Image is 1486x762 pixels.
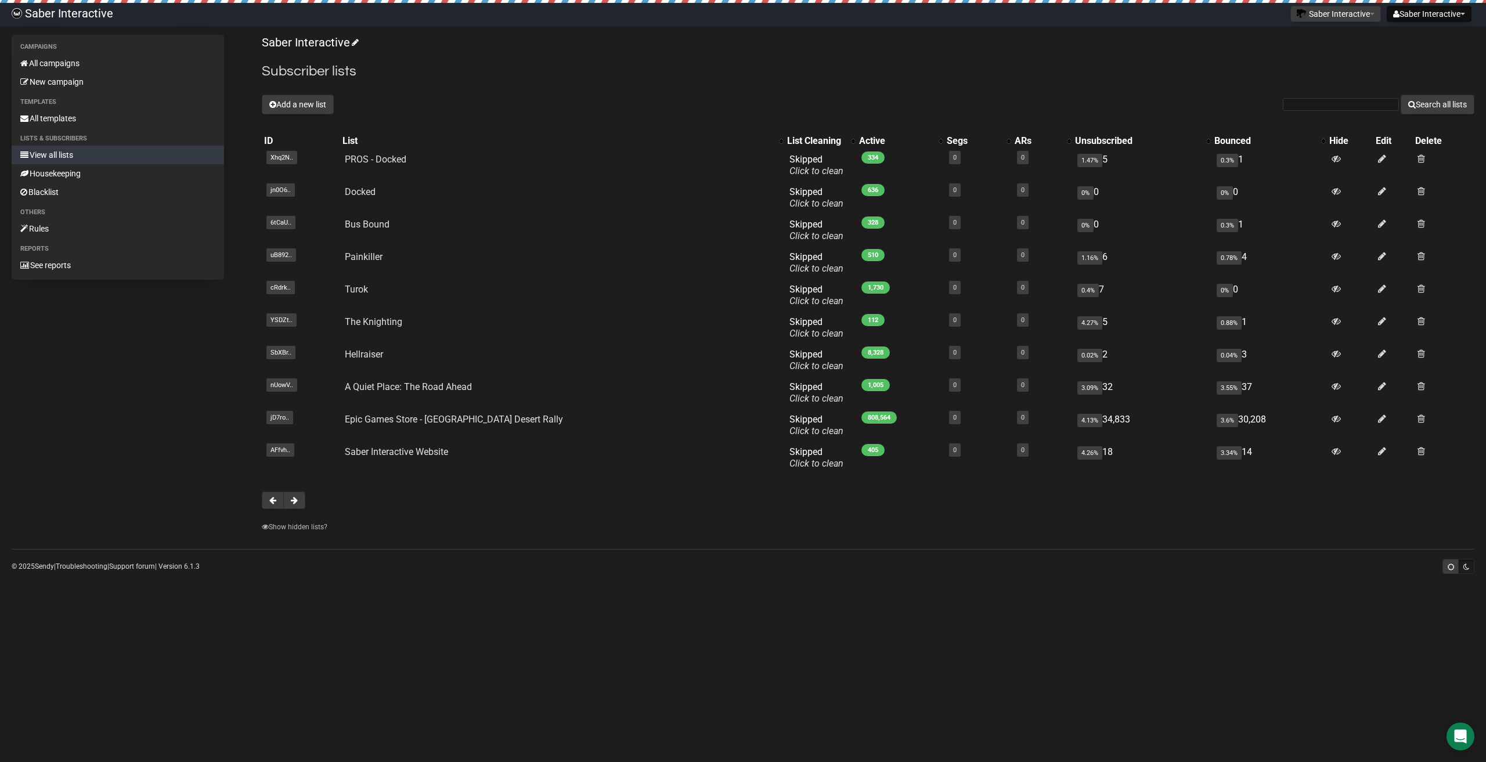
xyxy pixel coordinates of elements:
a: Troubleshooting [56,562,107,570]
a: 0 [1021,414,1025,421]
button: Saber Interactive [1290,6,1381,22]
td: 0 [1073,214,1213,247]
button: Saber Interactive [1387,6,1471,22]
div: Active [859,135,933,147]
td: 1 [1212,149,1326,182]
a: Rules [12,219,224,238]
span: 4.26% [1077,446,1102,460]
span: 0.4% [1077,284,1099,297]
a: Bus Bound [345,219,389,230]
a: 0 [1021,316,1025,324]
div: Bounced [1214,135,1315,147]
span: 0% [1217,284,1233,297]
a: Click to clean [789,425,843,436]
th: ARs: No sort applied, activate to apply an ascending sort [1012,133,1073,149]
span: cRdrk.. [266,281,295,294]
td: 2 [1073,344,1213,377]
th: Edit: No sort applied, sorting is disabled [1373,133,1413,149]
a: 0 [1021,381,1025,389]
a: PROS - Docked [345,154,406,165]
a: The Knighting [345,316,402,327]
a: Click to clean [789,393,843,404]
span: 3.34% [1217,446,1242,460]
td: 0 [1073,182,1213,214]
th: List Cleaning: No sort applied, activate to apply an ascending sort [785,133,857,149]
a: 0 [1021,446,1025,454]
a: Saber Interactive Website [345,446,448,457]
th: Bounced: No sort applied, activate to apply an ascending sort [1212,133,1326,149]
a: See reports [12,256,224,275]
td: 6 [1073,247,1213,279]
span: 4.13% [1077,414,1102,427]
td: 3 [1212,344,1326,377]
span: Skipped [789,251,843,274]
span: 1.16% [1077,251,1102,265]
td: 18 [1073,442,1213,474]
span: 6tCaU.. [266,216,295,229]
td: 14 [1212,442,1326,474]
a: New campaign [12,73,224,91]
td: 7 [1073,279,1213,312]
a: Blacklist [12,183,224,201]
span: Skipped [789,219,843,241]
span: AFfvh.. [266,443,294,457]
a: 0 [953,219,957,226]
span: 334 [861,151,885,164]
span: 8,328 [861,346,890,359]
span: 3.55% [1217,381,1242,395]
th: Unsubscribed: No sort applied, activate to apply an ascending sort [1073,133,1213,149]
span: Skipped [789,381,843,404]
div: Open Intercom Messenger [1447,723,1474,750]
a: Click to clean [789,360,843,371]
span: Skipped [789,349,843,371]
td: 5 [1073,312,1213,344]
img: ec1bccd4d48495f5e7d53d9a520ba7e5 [12,8,22,19]
td: 1 [1212,214,1326,247]
a: 0 [1021,251,1025,259]
span: uB892.. [266,248,296,262]
p: © 2025 | | | Version 6.1.3 [12,560,200,573]
td: 30,208 [1212,409,1326,442]
a: Epic Games Store - [GEOGRAPHIC_DATA] Desert Rally [345,414,563,425]
a: Click to clean [789,295,843,306]
span: jD7ro.. [266,411,293,424]
span: 636 [861,184,885,196]
span: Skipped [789,186,843,209]
a: Show hidden lists? [262,523,327,531]
a: A Quiet Place: The Road Ahead [345,381,472,392]
button: Search all lists [1401,95,1474,114]
span: 0% [1077,186,1094,200]
span: 328 [861,216,885,229]
span: Skipped [789,446,843,469]
a: 0 [1021,349,1025,356]
span: 1.47% [1077,154,1102,167]
span: 808,564 [861,411,897,424]
li: Lists & subscribers [12,132,224,146]
a: Housekeeping [12,164,224,183]
span: 3.09% [1077,381,1102,395]
a: 0 [1021,219,1025,226]
div: Unsubscribed [1075,135,1201,147]
span: 0.78% [1217,251,1242,265]
a: Docked [345,186,376,197]
span: Skipped [789,414,843,436]
li: Templates [12,95,224,109]
span: jn0O6.. [266,183,295,197]
a: Click to clean [789,230,843,241]
a: 0 [953,251,957,259]
th: Segs: No sort applied, activate to apply an ascending sort [944,133,1012,149]
li: Others [12,205,224,219]
th: List: No sort applied, activate to apply an ascending sort [340,133,785,149]
td: 37 [1212,377,1326,409]
img: 1.png [1297,9,1306,18]
a: 0 [1021,186,1025,194]
a: 0 [953,284,957,291]
span: 112 [861,314,885,326]
div: ID [264,135,338,147]
span: 0.04% [1217,349,1242,362]
a: View all lists [12,146,224,164]
div: List [342,135,774,147]
span: 0.3% [1217,219,1238,232]
span: SbXBr.. [266,346,295,359]
a: Support forum [109,562,155,570]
